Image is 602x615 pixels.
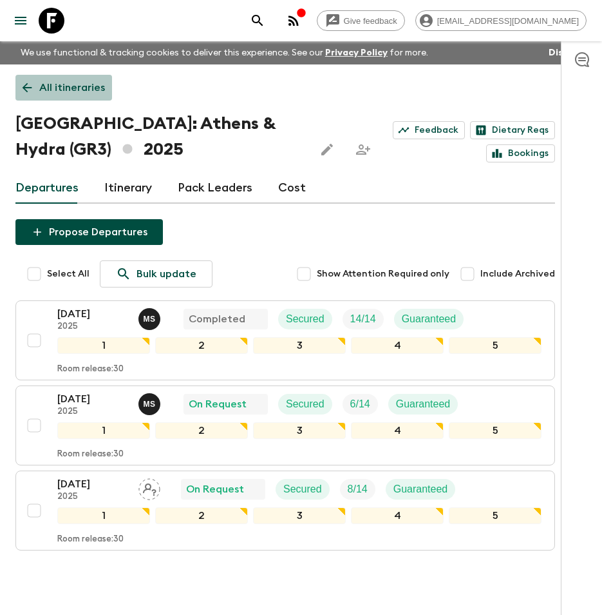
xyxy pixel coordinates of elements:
[100,260,212,288] a: Bulk update
[278,173,306,204] a: Cost
[15,111,304,162] h1: [GEOGRAPHIC_DATA]: Athens & Hydra (GR3) 2025
[155,507,248,524] div: 2
[57,407,128,417] p: 2025
[449,422,541,439] div: 5
[480,268,555,280] span: Include Archived
[138,393,163,415] button: MS
[430,16,586,26] span: [EMAIL_ADDRESS][DOMAIN_NAME]
[253,507,346,524] div: 3
[317,10,405,31] a: Give feedback
[396,396,451,412] p: Guaranteed
[57,422,150,439] div: 1
[393,121,465,139] a: Feedback
[449,507,541,524] div: 5
[57,476,128,492] p: [DATE]
[57,391,128,407] p: [DATE]
[155,422,248,439] div: 2
[15,300,555,380] button: [DATE]2025Magda SotiriadisCompletedSecuredTrip FillGuaranteed12345Room release:30
[8,8,33,34] button: menu
[286,396,325,412] p: Secured
[337,16,404,26] span: Give feedback
[348,482,368,497] p: 8 / 14
[178,173,252,204] a: Pack Leaders
[57,507,150,524] div: 1
[57,534,124,545] p: Room release: 30
[15,386,555,465] button: [DATE]2025Magda SotiriadisOn RequestSecuredTrip FillGuaranteed12345Room release:30
[343,394,378,415] div: Trip Fill
[138,397,163,407] span: Magda Sotiriadis
[15,173,79,204] a: Departures
[57,492,128,502] p: 2025
[351,337,444,354] div: 4
[278,394,332,415] div: Secured
[340,479,375,500] div: Trip Fill
[545,44,587,62] button: Dismiss
[104,173,152,204] a: Itinerary
[351,507,444,524] div: 4
[350,396,370,412] p: 6 / 14
[143,399,155,409] p: M S
[57,337,150,354] div: 1
[136,266,196,282] p: Bulk update
[415,10,587,31] div: [EMAIL_ADDRESS][DOMAIN_NAME]
[486,144,555,162] a: Bookings
[186,482,244,497] p: On Request
[47,268,89,280] span: Select All
[253,422,346,439] div: 3
[57,364,124,375] p: Room release: 30
[350,311,376,327] p: 14 / 14
[283,482,322,497] p: Secured
[314,137,340,162] button: Edit this itinerary
[57,322,128,332] p: 2025
[245,8,270,34] button: search adventures
[351,422,444,439] div: 4
[253,337,346,354] div: 3
[189,311,245,327] p: Completed
[402,311,456,327] p: Guaranteed
[15,41,433,64] p: We use functional & tracking cookies to deliver this experience. See our for more.
[189,396,247,412] p: On Request
[317,268,449,280] span: Show Attention Required only
[39,80,105,95] p: All itineraries
[138,482,160,493] span: Assign pack leader
[286,311,325,327] p: Secured
[350,137,376,162] span: Share this itinerary
[15,471,555,551] button: [DATE]2025Assign pack leaderOn RequestSecuredTrip FillGuaranteed12345Room release:30
[276,479,330,500] div: Secured
[57,449,124,460] p: Room release: 30
[470,121,555,139] a: Dietary Reqs
[278,309,332,329] div: Secured
[15,75,112,101] a: All itineraries
[325,48,388,57] a: Privacy Policy
[393,482,448,497] p: Guaranteed
[343,309,384,329] div: Trip Fill
[155,337,248,354] div: 2
[138,312,163,322] span: Magda Sotiriadis
[15,219,163,245] button: Propose Departures
[57,306,128,322] p: [DATE]
[449,337,541,354] div: 5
